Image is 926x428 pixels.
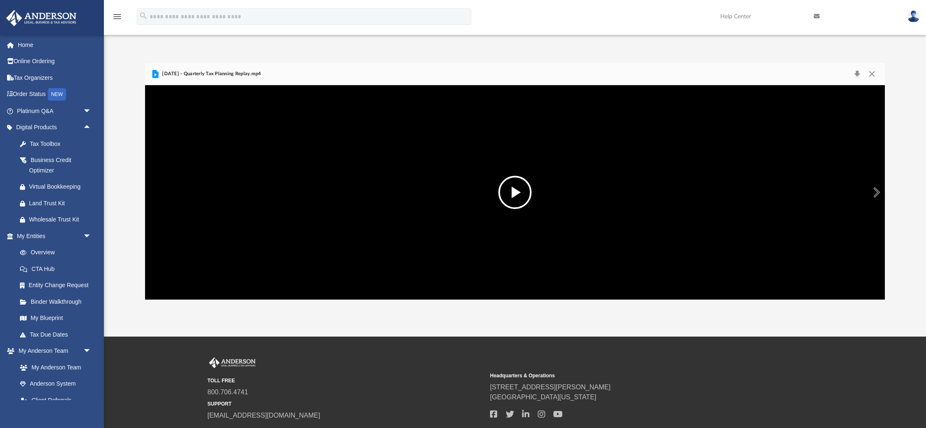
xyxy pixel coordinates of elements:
[12,179,104,195] a: Virtual Bookkeeping
[207,400,484,408] small: SUPPORT
[490,372,767,379] small: Headquarters & Operations
[112,16,122,22] a: menu
[850,68,864,80] button: Download
[12,359,96,376] a: My Anderson Team
[145,63,885,300] div: Preview
[83,343,100,360] span: arrow_drop_down
[490,394,596,401] a: [GEOGRAPHIC_DATA][US_STATE]
[207,389,248,396] a: 800.706.4741
[490,384,611,391] a: [STREET_ADDRESS][PERSON_NAME]
[207,412,320,419] a: [EMAIL_ADDRESS][DOMAIN_NAME]
[864,68,879,80] button: Close
[12,293,104,310] a: Binder Walkthrough
[29,139,94,149] div: Tax Toolbox
[83,119,100,136] span: arrow_drop_up
[12,376,100,392] a: Anderson System
[112,12,122,22] i: menu
[12,277,104,294] a: Entity Change Request
[12,152,104,179] a: Business Credit Optimizer
[6,86,104,103] a: Order StatusNEW
[12,212,104,228] a: Wholesale Trust Kit
[160,70,261,78] span: [DATE] - Quarterly Tax Planning Replay.mp4
[907,10,920,22] img: User Pic
[6,103,104,119] a: Platinum Q&Aarrow_drop_down
[145,85,885,300] div: File preview
[12,244,104,261] a: Overview
[867,181,885,204] button: Next File
[4,10,79,26] img: Anderson Advisors Platinum Portal
[12,310,100,327] a: My Blueprint
[6,37,104,53] a: Home
[6,119,104,136] a: Digital Productsarrow_drop_up
[29,198,94,209] div: Land Trust Kit
[207,377,484,384] small: TOLL FREE
[12,326,104,343] a: Tax Due Dates
[12,261,104,277] a: CTA Hub
[29,214,94,225] div: Wholesale Trust Kit
[139,11,148,20] i: search
[12,195,104,212] a: Land Trust Kit
[29,155,94,175] div: Business Credit Optimizer
[12,392,100,408] a: Client Referrals
[207,357,257,368] img: Anderson Advisors Platinum Portal
[29,182,94,192] div: Virtual Bookkeeping
[6,69,104,86] a: Tax Organizers
[6,343,100,359] a: My Anderson Teamarrow_drop_down
[6,228,104,244] a: My Entitiesarrow_drop_down
[48,88,66,101] div: NEW
[12,135,104,152] a: Tax Toolbox
[83,103,100,120] span: arrow_drop_down
[83,228,100,245] span: arrow_drop_down
[6,53,104,70] a: Online Ordering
